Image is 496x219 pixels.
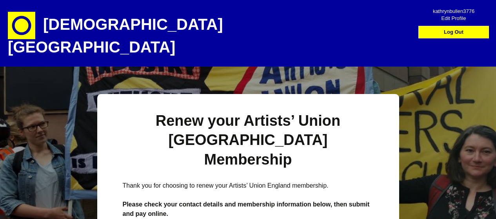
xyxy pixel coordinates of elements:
[123,181,374,190] p: Thank you for choosing to renew your Artists’ Union England membership.
[123,201,370,217] strong: Please check your contact details and membership information below, then submit and pay online.
[8,12,35,39] img: circle-e1448293145835.png
[420,26,487,38] a: Log Out
[426,5,481,12] span: kathrynbullen3776
[426,12,481,19] span: Edit Profile
[123,111,374,169] h1: Renew your Artists’ Union [GEOGRAPHIC_DATA] Membership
